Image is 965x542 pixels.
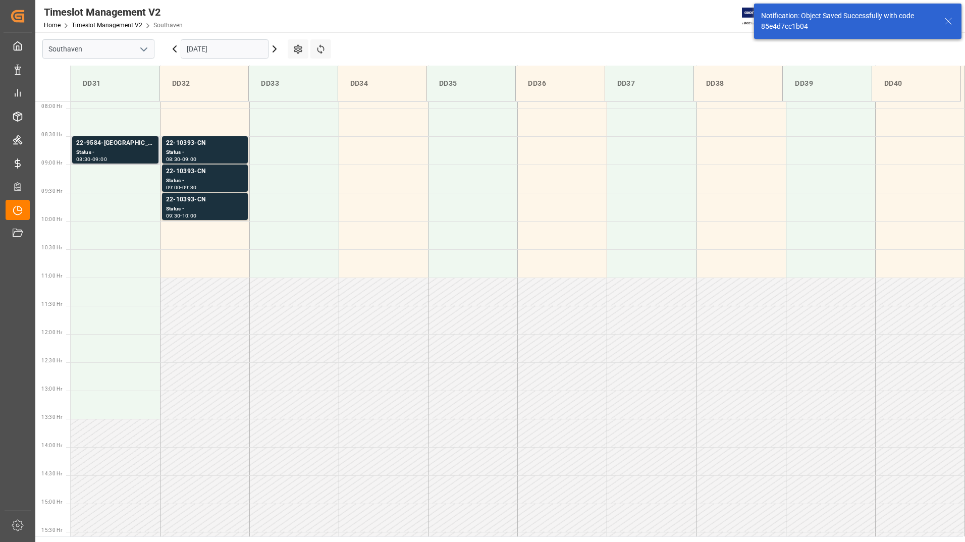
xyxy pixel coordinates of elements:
div: - [180,213,182,218]
input: Type to search/select [42,39,154,59]
div: - [180,185,182,190]
input: DD-MM-YYYY [181,39,269,59]
div: 22-10393-CN [166,195,244,205]
div: Timeslot Management V2 [44,5,183,20]
span: 11:00 Hr [41,273,62,279]
div: Notification: Object Saved Successfully with code 85e4d7cc1b04 [761,11,935,32]
div: 09:30 [182,185,197,190]
span: 12:30 Hr [41,358,62,363]
div: 10:00 [182,213,197,218]
div: Status - [76,148,154,157]
div: DD37 [613,74,685,93]
span: 13:30 Hr [41,414,62,420]
img: Exertis%20JAM%20-%20Email%20Logo.jpg_1722504956.jpg [742,8,777,25]
div: - [91,157,92,161]
a: Timeslot Management V2 [72,22,142,29]
div: DD32 [168,74,240,93]
span: 12:00 Hr [41,330,62,335]
span: 09:30 Hr [41,188,62,194]
div: 09:00 [166,185,181,190]
span: 10:30 Hr [41,245,62,250]
span: 13:00 Hr [41,386,62,392]
div: 08:30 [166,157,181,161]
span: 10:00 Hr [41,216,62,222]
div: Status - [166,205,244,213]
div: DD33 [257,74,329,93]
div: 09:00 [92,157,107,161]
span: 08:30 Hr [41,132,62,137]
div: 22-10393-CN [166,167,244,177]
span: 14:30 Hr [41,471,62,476]
div: DD39 [791,74,863,93]
div: 09:00 [182,157,197,161]
div: 22-10393-CN [166,138,244,148]
div: 09:30 [166,213,181,218]
div: DD34 [346,74,418,93]
button: open menu [136,41,151,57]
span: 15:30 Hr [41,527,62,533]
div: 22-9584-[GEOGRAPHIC_DATA] [76,138,154,148]
div: DD40 [880,74,952,93]
div: Status - [166,148,244,157]
span: 11:30 Hr [41,301,62,307]
div: Status - [166,177,244,185]
span: 09:00 Hr [41,160,62,166]
span: 14:00 Hr [41,443,62,448]
span: 15:00 Hr [41,499,62,505]
a: Home [44,22,61,29]
span: 08:00 Hr [41,103,62,109]
div: - [180,157,182,161]
div: 08:30 [76,157,91,161]
div: DD38 [702,74,774,93]
div: DD31 [79,74,151,93]
div: DD35 [435,74,507,93]
div: DD36 [524,74,596,93]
